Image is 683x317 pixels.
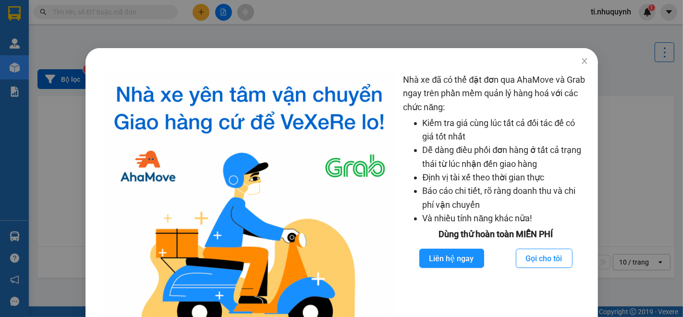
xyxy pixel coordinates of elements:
button: Liên hệ ngay [419,249,484,268]
span: close [580,57,588,65]
span: Gọi cho tôi [525,253,562,265]
div: Dùng thử hoàn toàn MIỄN PHÍ [403,228,588,241]
li: Và nhiều tính năng khác nữa! [422,212,588,225]
li: Dễ dàng điều phối đơn hàng ở tất cả trạng thái từ lúc nhận đến giao hàng [422,143,588,171]
span: Liên hệ ngay [429,253,474,265]
li: Kiểm tra giá cùng lúc tất cả đối tác để có giá tốt nhất [422,116,588,144]
button: Close [571,48,598,75]
button: Gọi cho tôi [515,249,572,268]
li: Định vị tài xế theo thời gian thực [422,171,588,184]
li: Báo cáo chi tiết, rõ ràng doanh thu và chi phí vận chuyển [422,184,588,212]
